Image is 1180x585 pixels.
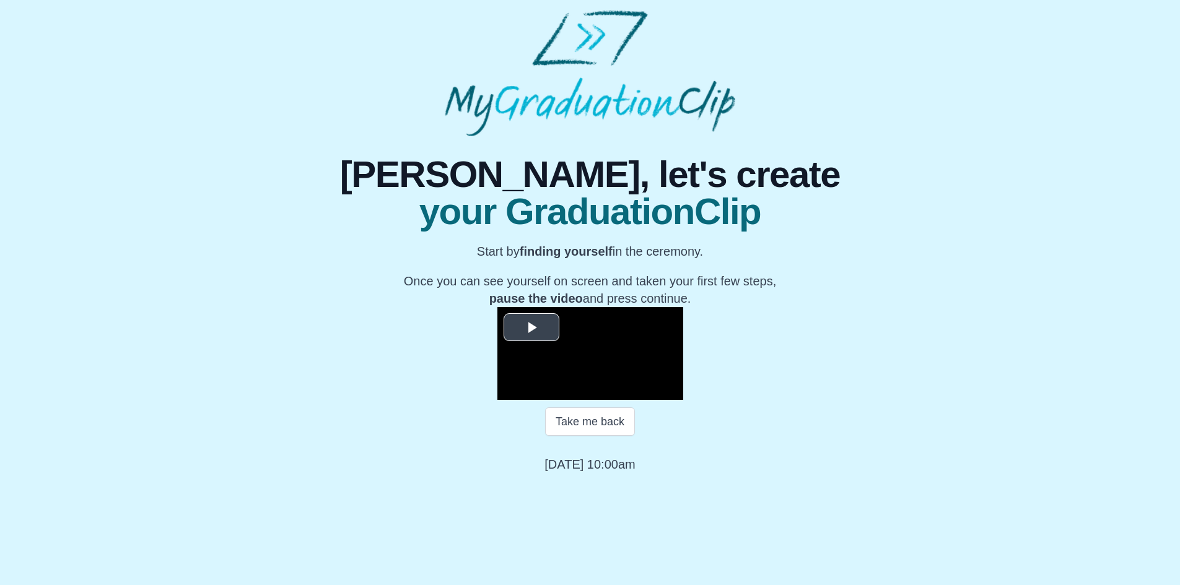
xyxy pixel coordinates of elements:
span: [PERSON_NAME], let's create [340,156,840,193]
p: Start by in the ceremony. [352,243,828,260]
div: Video Player [497,307,683,400]
button: Take me back [545,407,635,436]
span: your GraduationClip [340,193,840,230]
p: Once you can see yourself on screen and taken your first few steps, and press continue. [352,272,828,307]
b: pause the video [489,292,583,305]
button: Play Video [504,313,559,341]
b: finding yourself [520,245,613,258]
p: [DATE] 10:00am [544,456,635,473]
img: MyGraduationClip [445,10,735,136]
